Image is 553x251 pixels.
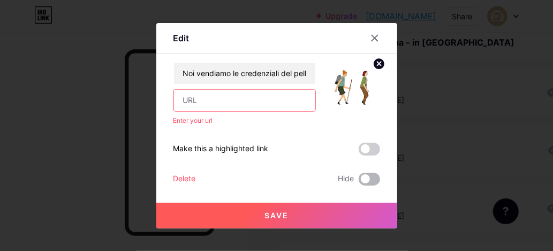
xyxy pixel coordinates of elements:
input: URL [174,90,315,111]
div: Make this a highlighted link [173,143,269,156]
input: Title [174,63,315,84]
div: Delete [173,173,196,186]
span: Save [264,211,289,220]
div: Enter your url [173,116,316,125]
span: Hide [338,173,354,186]
button: Save [156,203,397,228]
img: link_thumbnail [329,62,380,114]
div: Edit [173,32,190,45]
